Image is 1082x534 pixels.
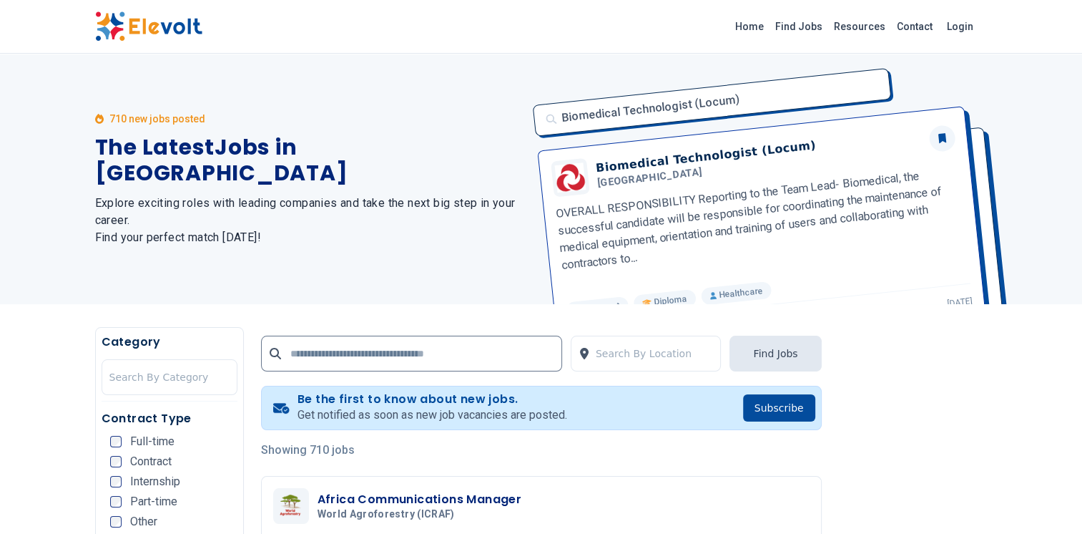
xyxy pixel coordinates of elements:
[109,112,205,126] p: 710 new jobs posted
[110,436,122,447] input: Full-time
[297,407,567,424] p: Get notified as soon as new job vacancies are posted.
[828,15,891,38] a: Resources
[130,436,174,447] span: Full-time
[261,442,822,459] p: Showing 710 jobs
[110,476,122,487] input: Internship
[277,490,305,523] img: World agroforestry (ICRAF)
[102,334,237,351] h5: Category
[95,195,524,246] h2: Explore exciting roles with leading companies and take the next big step in your career. Find you...
[769,15,828,38] a: Find Jobs
[110,456,122,467] input: Contract
[130,516,157,528] span: Other
[318,508,455,521] span: World agroforestry (ICRAF)
[297,392,567,407] h4: Be the first to know about new jobs.
[95,135,524,186] h1: The Latest Jobs in [GEOGRAPHIC_DATA]
[110,496,122,508] input: Part-time
[743,394,815,422] button: Subscribe
[729,336,821,372] button: Find Jobs
[102,410,237,427] h5: Contract Type
[318,491,522,508] h3: Africa Communications Manager
[1010,465,1082,534] iframe: Chat Widget
[130,476,180,487] span: Internship
[729,15,769,38] a: Home
[130,496,177,508] span: Part-time
[110,516,122,528] input: Other
[95,11,202,42] img: Elevolt
[891,15,938,38] a: Contact
[130,456,172,467] span: Contract
[938,12,982,41] a: Login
